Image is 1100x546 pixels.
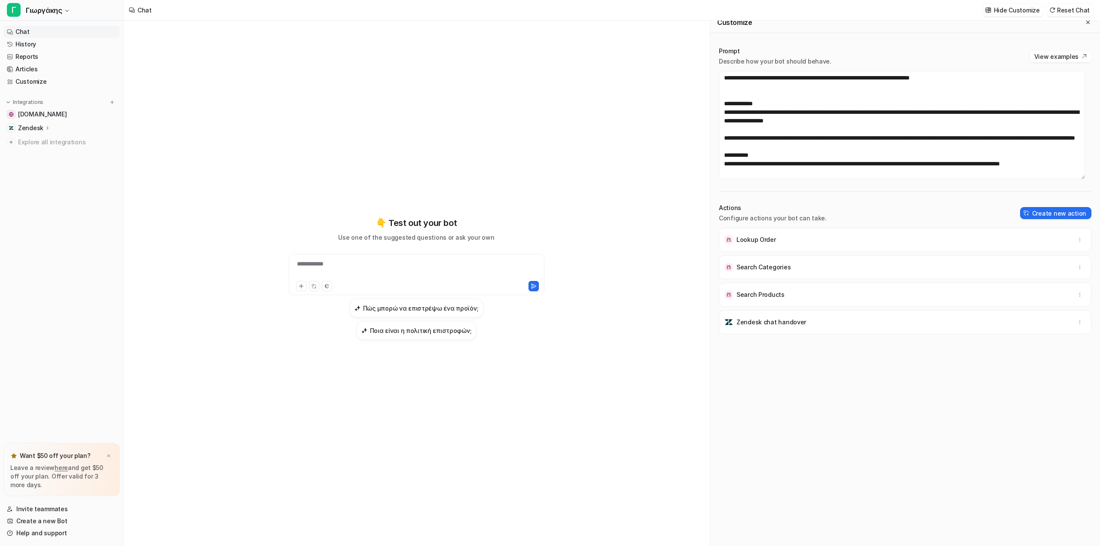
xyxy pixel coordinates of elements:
[9,125,14,131] img: Zendesk
[338,233,494,242] p: Use one of the suggested questions or ask your own
[1049,7,1055,13] img: reset
[361,327,367,334] img: Ποια είναι η πολιτική επιστροφών;
[1047,4,1093,16] button: Reset Chat
[724,263,733,271] img: Search Categories icon
[3,38,120,50] a: History
[719,204,827,212] p: Actions
[736,318,806,326] p: Zendesk chat handover
[3,98,46,107] button: Integrations
[3,136,120,148] a: Explore all integrations
[3,503,120,515] a: Invite teammates
[356,321,477,340] button: Ποια είναι η πολιτική επιστροφών;Ποια είναι η πολιτική επιστροφών;
[9,112,14,117] img: oil-stores.gr
[363,304,478,313] h3: Πώς μπορώ να επιστρέψω ένα προϊόν;
[376,217,457,229] p: 👇 Test out your bot
[137,6,152,15] div: Chat
[736,235,776,244] p: Lookup Order
[10,464,113,489] p: Leave a review and get $50 off your plan. Offer valid for 3 more days.
[5,99,11,105] img: expand menu
[1020,207,1091,219] button: Create new action
[1024,210,1030,216] img: create-action-icon.svg
[10,452,17,459] img: star
[20,451,91,460] p: Want $50 off your plan?
[719,57,831,66] p: Describe how your bot should behave.
[354,305,361,311] img: Πώς μπορώ να επιστρέψω ένα προϊόν;
[1030,50,1091,62] button: View examples
[717,18,752,27] h2: Customize
[736,290,785,299] p: Search Products
[3,76,120,88] a: Customize
[7,3,21,17] span: Γ
[55,464,68,471] a: here
[3,26,120,38] a: Chat
[7,138,15,146] img: explore all integrations
[719,214,827,223] p: Configure actions your bot can take.
[719,47,831,55] p: Prompt
[13,99,43,106] p: Integrations
[18,135,116,149] span: Explore all integrations
[349,299,483,317] button: Πώς μπορώ να επιστρέψω ένα προϊόν;Πώς μπορώ να επιστρέψω ένα προϊόν;
[983,4,1043,16] button: Hide Customize
[18,124,43,132] p: Zendesk
[3,51,120,63] a: Reports
[736,263,791,271] p: Search Categories
[18,110,67,119] span: [DOMAIN_NAME]
[26,4,62,16] span: Γιωργάκης
[724,318,733,326] img: Zendesk chat handover icon
[994,6,1040,15] p: Hide Customize
[3,63,120,75] a: Articles
[724,235,733,244] img: Lookup Order icon
[985,7,991,13] img: customize
[109,99,115,105] img: menu_add.svg
[1083,17,1093,27] button: Close flyout
[370,326,472,335] h3: Ποια είναι η πολιτική επιστροφών;
[3,515,120,527] a: Create a new Bot
[3,108,120,120] a: oil-stores.gr[DOMAIN_NAME]
[724,290,733,299] img: Search Products icon
[106,453,111,459] img: x
[3,527,120,539] a: Help and support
